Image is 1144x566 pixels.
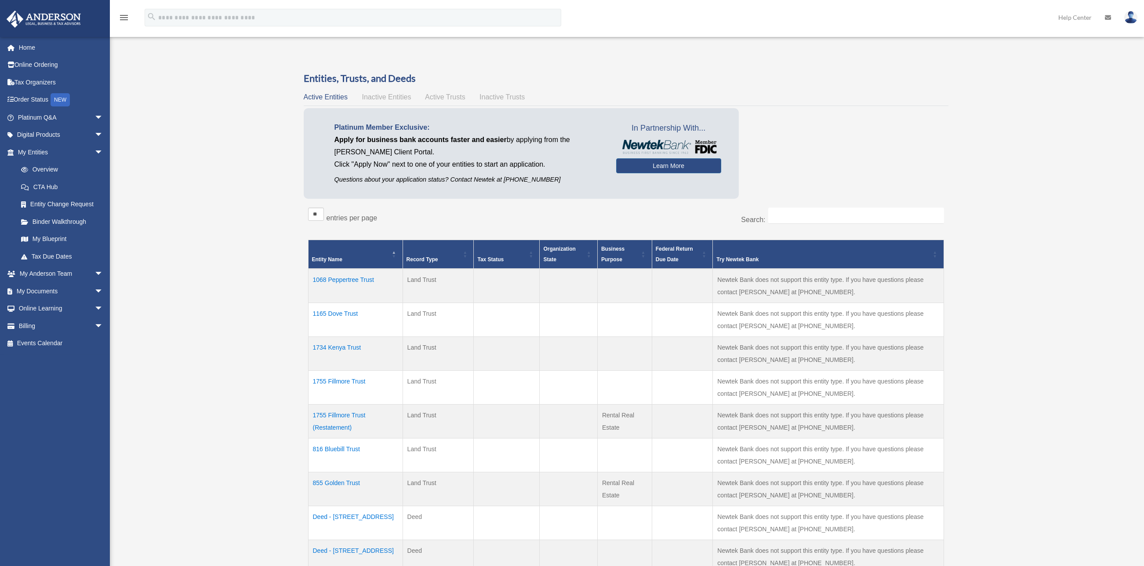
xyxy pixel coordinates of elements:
a: Platinum Q&Aarrow_drop_down [6,109,116,126]
a: Online Learningarrow_drop_down [6,300,116,318]
span: In Partnership With... [616,121,721,135]
span: Active Entities [304,93,348,101]
td: Land Trust [403,337,474,371]
span: arrow_drop_down [94,282,112,300]
td: Land Trust [403,472,474,506]
span: Inactive Entities [362,93,411,101]
td: Newtek Bank does not support this entity type. If you have questions please contact [PERSON_NAME]... [713,303,944,337]
a: My Documentsarrow_drop_down [6,282,116,300]
p: Click "Apply Now" next to one of your entities to start an application. [334,158,603,171]
span: arrow_drop_down [94,109,112,127]
span: Organization State [543,246,575,263]
td: Land Trust [403,405,474,438]
td: Newtek Bank does not support this entity type. If you have questions please contact [PERSON_NAME]... [713,405,944,438]
label: entries per page [327,214,378,222]
a: Binder Walkthrough [12,213,112,230]
td: Deed - [STREET_ADDRESS] [308,506,403,540]
span: Apply for business bank accounts faster and easier [334,136,507,143]
span: arrow_drop_down [94,317,112,335]
img: User Pic [1124,11,1137,24]
img: NewtekBankLogoSM.png [621,140,717,154]
td: Newtek Bank does not support this entity type. If you have questions please contact [PERSON_NAME]... [713,371,944,405]
th: Tax Status: Activate to sort [474,240,540,269]
td: Rental Real Estate [597,472,652,506]
span: arrow_drop_down [94,265,112,283]
a: Events Calendar [6,335,116,352]
th: Try Newtek Bank : Activate to sort [713,240,944,269]
a: My Entitiesarrow_drop_down [6,143,112,161]
th: Organization State: Activate to sort [540,240,597,269]
div: Try Newtek Bank [716,254,930,265]
td: Newtek Bank does not support this entity type. If you have questions please contact [PERSON_NAME]... [713,269,944,303]
span: Inactive Trusts [479,93,525,101]
th: Entity Name: Activate to invert sorting [308,240,403,269]
a: CTA Hub [12,178,112,196]
td: Land Trust [403,438,474,472]
td: Newtek Bank does not support this entity type. If you have questions please contact [PERSON_NAME]... [713,337,944,371]
i: search [147,12,156,22]
td: 1734 Kenya Trust [308,337,403,371]
td: Newtek Bank does not support this entity type. If you have questions please contact [PERSON_NAME]... [713,506,944,540]
td: 1755 Fillmore Trust (Restatement) [308,405,403,438]
td: Rental Real Estate [597,405,652,438]
td: Land Trust [403,371,474,405]
td: Land Trust [403,303,474,337]
span: Tax Status [477,256,504,263]
span: Federal Return Due Date [656,246,693,263]
p: by applying from the [PERSON_NAME] Client Portal. [334,134,603,158]
span: Entity Name [312,256,342,263]
a: My Blueprint [12,230,112,248]
a: Overview [12,161,108,179]
th: Federal Return Due Date: Activate to sort [652,240,713,269]
p: Questions about your application status? Contact Newtek at [PHONE_NUMBER] [334,174,603,185]
th: Record Type: Activate to sort [403,240,474,269]
span: arrow_drop_down [94,126,112,144]
span: Record Type [407,256,438,263]
a: Order StatusNEW [6,91,116,109]
td: Land Trust [403,269,474,303]
a: Home [6,39,116,56]
p: Platinum Member Exclusive: [334,121,603,134]
span: Active Trusts [425,93,465,101]
a: Digital Productsarrow_drop_down [6,126,116,144]
th: Business Purpose: Activate to sort [597,240,652,269]
a: Online Ordering [6,56,116,74]
label: Search: [741,216,765,223]
td: 855 Golden Trust [308,472,403,506]
a: Tax Organizers [6,73,116,91]
span: arrow_drop_down [94,300,112,318]
a: My Anderson Teamarrow_drop_down [6,265,116,283]
div: NEW [51,93,70,106]
td: 1068 Peppertree Trust [308,269,403,303]
i: menu [119,12,129,23]
a: Billingarrow_drop_down [6,317,116,335]
td: 816 Bluebill Trust [308,438,403,472]
a: Learn More [616,158,721,173]
span: arrow_drop_down [94,143,112,161]
span: Business Purpose [601,246,625,263]
a: Tax Due Dates [12,248,112,265]
a: menu [119,15,129,23]
td: Newtek Bank does not support this entity type. If you have questions please contact [PERSON_NAME]... [713,472,944,506]
td: 1165 Dove Trust [308,303,403,337]
h3: Entities, Trusts, and Deeds [304,72,948,85]
a: Entity Change Request [12,196,112,213]
td: Deed [403,506,474,540]
td: 1755 Fillmore Trust [308,371,403,405]
img: Anderson Advisors Platinum Portal [4,11,84,28]
td: Newtek Bank does not support this entity type. If you have questions please contact [PERSON_NAME]... [713,438,944,472]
